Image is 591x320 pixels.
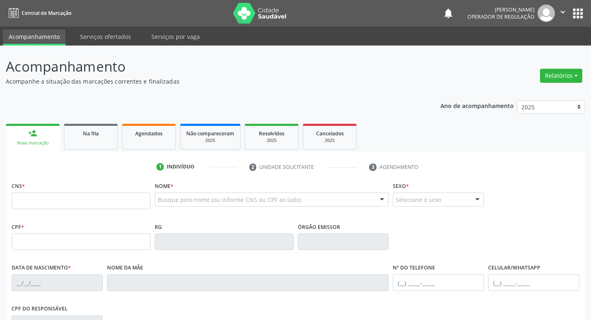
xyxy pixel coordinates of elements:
label: Nome [155,180,173,192]
label: Data de nascimento [12,262,71,274]
button: apps [571,6,585,21]
label: Nome da mãe [107,262,143,274]
button:  [555,5,571,22]
input: __/__/____ [12,274,103,291]
i:  [558,7,567,17]
div: 1 [156,163,164,171]
span: Cancelados [316,130,344,137]
p: Ano de acompanhamento [440,100,514,111]
button: Relatórios [540,69,582,83]
label: CNS [12,180,25,192]
div: person_add [28,129,37,138]
div: Nova marcação [12,140,54,146]
button: notifications [443,7,454,19]
p: Acompanhamento [6,56,411,77]
div: Indivíduo [167,163,195,171]
label: Sexo [393,180,409,192]
input: (__) _____-_____ [393,274,484,291]
div: 2025 [309,137,350,144]
div: [PERSON_NAME] [467,6,535,13]
span: Busque pelo nome (ou informe CNS ou CPF ao lado) [158,195,301,204]
label: CPF do responsável [12,303,68,315]
span: Não compareceram [186,130,234,137]
a: Central de Marcação [6,6,71,20]
span: Agendados [135,130,163,137]
input: (__) _____-_____ [488,274,579,291]
span: Operador de regulação [467,13,535,20]
a: Acompanhamento [3,29,66,46]
label: Órgão emissor [298,221,340,233]
div: 2025 [186,137,234,144]
label: Celular/WhatsApp [488,262,540,274]
p: Acompanhe a situação das marcações correntes e finalizadas [6,77,411,86]
span: Central de Marcação [22,10,71,17]
label: CPF [12,221,24,233]
img: img [537,5,555,22]
span: Selecione o sexo [396,195,441,204]
a: Serviços por vaga [146,29,206,44]
span: Resolvidos [259,130,285,137]
div: 2025 [251,137,292,144]
label: RG [155,221,162,233]
a: Serviços ofertados [74,29,137,44]
span: Na fila [83,130,99,137]
label: Nº do Telefone [393,262,435,274]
